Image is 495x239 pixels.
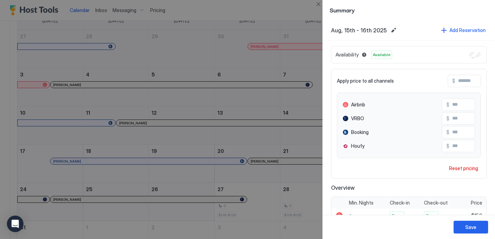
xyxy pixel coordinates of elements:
[331,27,387,34] span: Aug, 15th - 16th 2025
[349,213,352,218] span: 2
[471,212,482,219] span: $150
[446,115,449,122] span: $
[360,51,368,59] button: Blocked dates override all pricing rules and remain unavailable until manually unblocked
[454,221,488,233] button: Save
[424,200,448,206] span: Check-out
[351,115,364,122] span: VRBO
[351,102,365,108] span: Airbnb
[351,143,365,149] span: Houfy
[330,6,488,14] span: Summary
[390,200,410,206] span: Check-in
[446,164,481,173] button: Reset pricing
[373,52,390,58] span: Available
[440,25,487,35] button: Add Reservation
[391,212,402,219] span: Open
[446,102,449,108] span: $
[336,52,359,58] span: Availability
[465,224,476,231] div: Save
[449,165,478,172] div: Reset pricing
[452,78,455,84] span: $
[337,78,394,84] span: Apply price to all channels
[7,216,23,232] div: Open Intercom Messenger
[446,129,449,135] span: $
[446,143,449,149] span: $
[426,212,437,219] span: Open
[449,27,486,34] div: Add Reservation
[389,26,398,34] button: Edit date range
[331,184,487,191] span: Overview
[471,200,482,206] span: Price
[351,129,369,135] span: Booking
[349,200,373,206] span: Min. Nights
